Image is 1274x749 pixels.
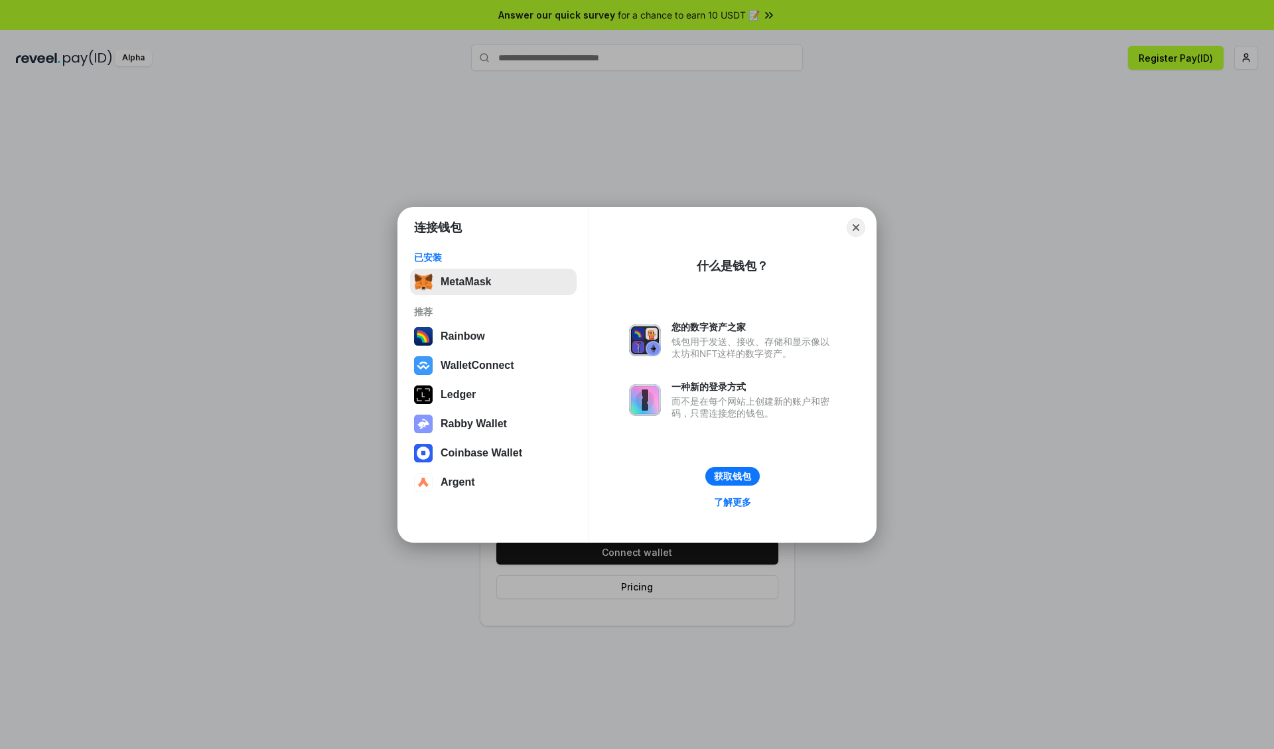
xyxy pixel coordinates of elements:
[672,336,836,360] div: 钱包用于发送、接收、存储和显示像以太坊和NFT这样的数字资产。
[697,258,768,274] div: 什么是钱包？
[414,444,433,462] img: svg+xml,%3Csvg%20width%3D%2228%22%20height%3D%2228%22%20viewBox%3D%220%200%2028%2028%22%20fill%3D...
[629,324,661,356] img: svg+xml,%3Csvg%20xmlns%3D%22http%3A%2F%2Fwww.w3.org%2F2000%2Fsvg%22%20fill%3D%22none%22%20viewBox...
[410,440,577,466] button: Coinbase Wallet
[705,467,760,486] button: 获取钱包
[441,447,522,459] div: Coinbase Wallet
[441,276,491,288] div: MetaMask
[441,360,514,372] div: WalletConnect
[414,473,433,492] img: svg+xml,%3Csvg%20width%3D%2228%22%20height%3D%2228%22%20viewBox%3D%220%200%2028%2028%22%20fill%3D...
[414,220,462,236] h1: 连接钱包
[414,415,433,433] img: svg+xml,%3Csvg%20xmlns%3D%22http%3A%2F%2Fwww.w3.org%2F2000%2Fsvg%22%20fill%3D%22none%22%20viewBox...
[672,395,836,419] div: 而不是在每个网站上创建新的账户和密码，只需连接您的钱包。
[414,385,433,404] img: svg+xml,%3Csvg%20xmlns%3D%22http%3A%2F%2Fwww.w3.org%2F2000%2Fsvg%22%20width%3D%2228%22%20height%3...
[414,327,433,346] img: svg+xml,%3Csvg%20width%3D%22120%22%20height%3D%22120%22%20viewBox%3D%220%200%20120%20120%22%20fil...
[410,469,577,496] button: Argent
[706,494,759,511] a: 了解更多
[410,352,577,379] button: WalletConnect
[414,273,433,291] img: svg+xml,%3Csvg%20fill%3D%22none%22%20height%3D%2233%22%20viewBox%3D%220%200%2035%2033%22%20width%...
[441,418,507,430] div: Rabby Wallet
[629,384,661,416] img: svg+xml,%3Csvg%20xmlns%3D%22http%3A%2F%2Fwww.w3.org%2F2000%2Fsvg%22%20fill%3D%22none%22%20viewBox...
[847,218,865,237] button: Close
[714,470,751,482] div: 获取钱包
[672,321,836,333] div: 您的数字资产之家
[441,476,475,488] div: Argent
[441,330,485,342] div: Rainbow
[441,389,476,401] div: Ledger
[672,381,836,393] div: 一种新的登录方式
[414,306,573,318] div: 推荐
[410,411,577,437] button: Rabby Wallet
[414,356,433,375] img: svg+xml,%3Csvg%20width%3D%2228%22%20height%3D%2228%22%20viewBox%3D%220%200%2028%2028%22%20fill%3D...
[410,269,577,295] button: MetaMask
[714,496,751,508] div: 了解更多
[410,323,577,350] button: Rainbow
[410,381,577,408] button: Ledger
[414,251,573,263] div: 已安装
